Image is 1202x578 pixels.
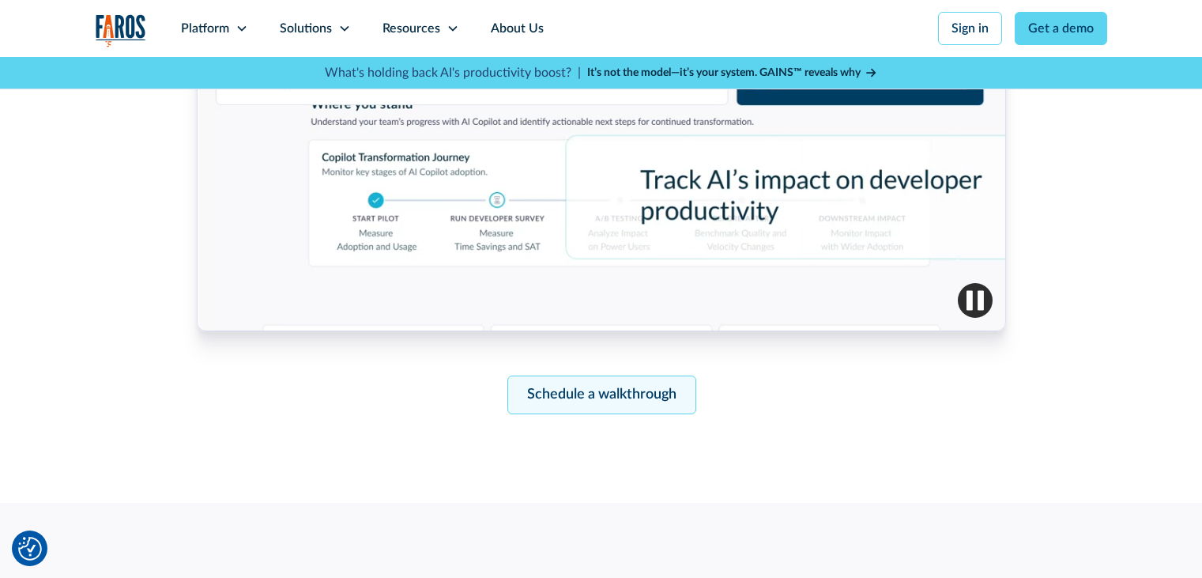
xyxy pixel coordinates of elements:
[96,14,146,47] a: home
[18,537,42,561] img: Revisit consent button
[280,19,332,38] div: Solutions
[1015,12,1107,45] a: Get a demo
[938,12,1002,45] a: Sign in
[587,67,861,78] strong: It’s not the model—it’s your system. GAINS™ reveals why
[507,376,695,414] a: Schedule a walkthrough
[587,65,878,81] a: It’s not the model—it’s your system. GAINS™ reveals why
[382,19,440,38] div: Resources
[18,537,42,561] button: Cookie Settings
[325,63,581,82] p: What's holding back AI's productivity boost? |
[958,283,993,318] img: Pause video
[181,19,229,38] div: Platform
[96,14,146,47] img: Logo of the analytics and reporting company Faros.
